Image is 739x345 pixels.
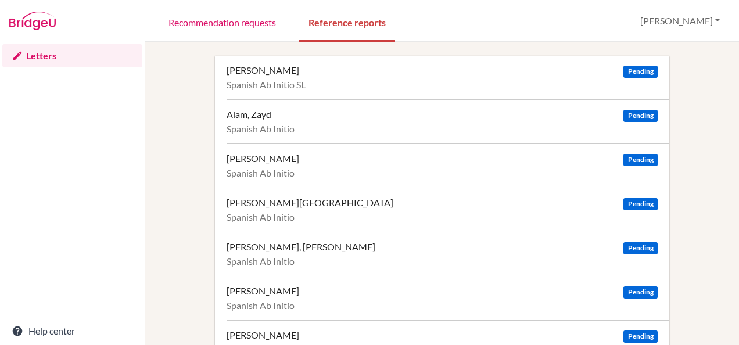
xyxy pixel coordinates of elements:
a: Recommendation requests [159,2,285,42]
img: Bridge-U [9,12,56,30]
span: Pending [623,66,657,78]
div: [PERSON_NAME] [227,153,299,164]
div: Spanish Ab Initio [227,256,658,267]
span: Pending [623,286,657,299]
div: [PERSON_NAME] [227,64,299,76]
a: Reference reports [299,2,395,42]
div: [PERSON_NAME], [PERSON_NAME] [227,241,375,253]
span: Pending [623,242,657,254]
div: [PERSON_NAME][GEOGRAPHIC_DATA] [227,197,393,209]
a: [PERSON_NAME], [PERSON_NAME] Pending Spanish Ab Initio [227,232,669,276]
a: [PERSON_NAME] Pending Spanish Ab Initio [227,143,669,188]
a: Alam, Zayd Pending Spanish Ab Initio [227,99,669,143]
div: Spanish Ab Initio [227,123,658,135]
a: Help center [2,319,142,343]
a: [PERSON_NAME][GEOGRAPHIC_DATA] Pending Spanish Ab Initio [227,188,669,232]
div: Alam, Zayd [227,109,271,120]
a: Letters [2,44,142,67]
div: [PERSON_NAME] [227,329,299,341]
div: Spanish Ab Initio [227,300,658,311]
div: Spanish Ab Initio SL [227,79,658,91]
a: [PERSON_NAME] Pending Spanish Ab Initio SL [227,56,669,99]
span: Pending [623,330,657,343]
div: Spanish Ab Initio [227,167,658,179]
a: [PERSON_NAME] Pending Spanish Ab Initio [227,276,669,320]
div: Spanish Ab Initio [227,211,658,223]
span: Pending [623,110,657,122]
div: [PERSON_NAME] [227,285,299,297]
button: [PERSON_NAME] [635,10,725,32]
span: Pending [623,198,657,210]
span: Pending [623,154,657,166]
